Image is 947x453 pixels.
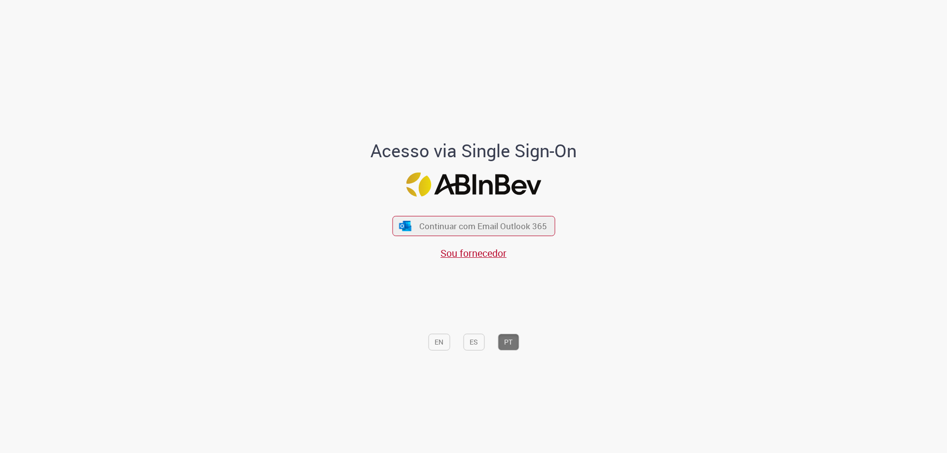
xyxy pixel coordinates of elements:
button: ES [463,334,484,350]
button: PT [498,334,519,350]
button: ícone Azure/Microsoft 360 Continuar com Email Outlook 365 [392,216,555,236]
h1: Acesso via Single Sign-On [337,141,611,161]
img: ícone Azure/Microsoft 360 [399,221,412,231]
span: Continuar com Email Outlook 365 [419,220,547,232]
button: EN [428,334,450,350]
a: Sou fornecedor [440,246,507,260]
img: Logo ABInBev [406,173,541,197]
